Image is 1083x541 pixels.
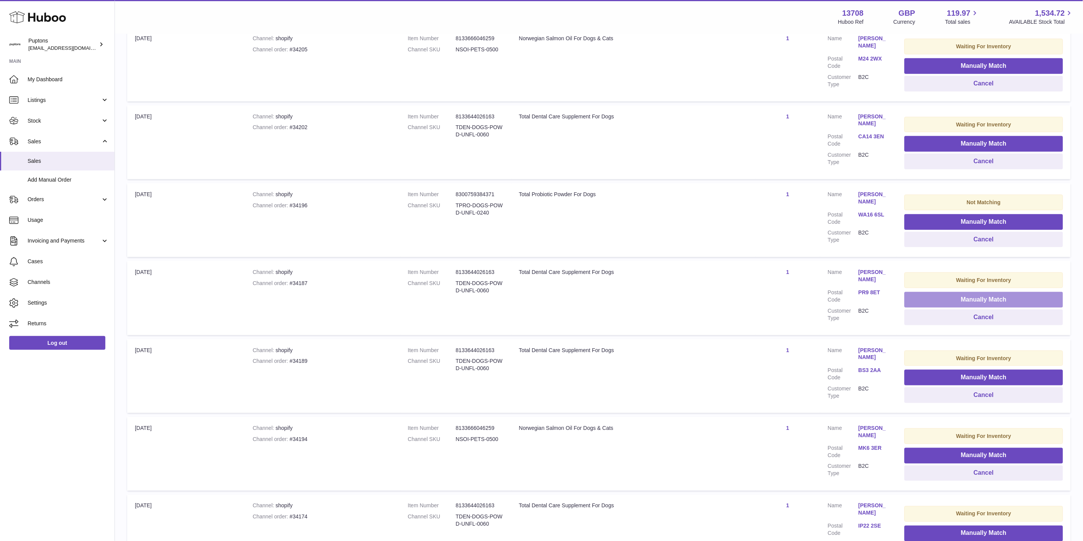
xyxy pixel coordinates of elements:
img: hello@puptons.com [9,39,21,50]
a: 1 [786,113,790,120]
strong: Channel order [253,514,290,520]
button: Cancel [904,387,1063,403]
strong: Channel [253,269,276,275]
a: 119.97 Total sales [945,8,979,26]
dt: Postal Code [828,55,859,70]
span: 119.97 [947,8,970,18]
span: My Dashboard [28,76,109,83]
span: Cases [28,258,109,265]
strong: Channel order [253,46,290,52]
span: Orders [28,196,101,203]
button: Manually Match [904,136,1063,152]
td: [DATE] [127,183,245,257]
dt: Channel SKU [408,202,456,216]
dt: Channel SKU [408,280,456,294]
button: Cancel [904,76,1063,92]
dt: Customer Type [828,229,859,244]
dd: B2C [859,74,889,88]
strong: Waiting For Inventory [956,433,1011,439]
div: Currency [894,18,916,26]
button: Manually Match [904,370,1063,385]
strong: Waiting For Inventory [956,511,1011,517]
dt: Channel SKU [408,357,456,372]
dd: 8133666046259 [456,425,504,432]
dd: TDEN-DOGS-POWD-UNFL-0060 [456,513,504,528]
a: [PERSON_NAME] [859,425,889,439]
dd: NSOI-PETS-0500 [456,436,504,443]
div: #34194 [253,436,393,443]
dt: Item Number [408,191,456,198]
a: IP22 2SE [859,523,889,530]
strong: Channel [253,191,276,197]
a: [PERSON_NAME] [859,502,889,517]
strong: Not Matching [967,199,1001,205]
a: Log out [9,336,105,350]
dd: B2C [859,229,889,244]
strong: Channel order [253,124,290,130]
a: [PERSON_NAME] [859,35,889,49]
dd: 8133666046259 [456,35,504,42]
dd: 8133644026163 [456,347,504,354]
dd: TDEN-DOGS-POWD-UNFL-0060 [456,124,504,138]
td: [DATE] [127,105,245,179]
div: Total Dental Care Supplement For Dogs [519,502,748,510]
dt: Name [828,347,859,363]
strong: Waiting For Inventory [956,43,1011,49]
strong: 13708 [842,8,864,18]
div: #34189 [253,357,393,365]
div: Huboo Ref [838,18,864,26]
a: [PERSON_NAME] [859,191,889,205]
a: BS3 2AA [859,367,889,374]
a: WA16 6SL [859,211,889,218]
span: Stock [28,117,101,125]
div: shopify [253,35,393,42]
dt: Customer Type [828,385,859,400]
td: [DATE] [127,27,245,101]
span: Usage [28,216,109,224]
span: Add Manual Order [28,176,109,184]
button: Cancel [904,154,1063,169]
a: 1 [786,191,790,197]
dt: Customer Type [828,307,859,322]
span: Invoicing and Payments [28,237,101,244]
div: #34187 [253,280,393,287]
dt: Customer Type [828,74,859,88]
dt: Postal Code [828,523,859,537]
strong: Channel [253,113,276,120]
dt: Channel SKU [408,513,456,528]
div: shopify [253,347,393,354]
dd: TPRO-DOGS-POWD-UNFL-0240 [456,202,504,216]
dt: Item Number [408,269,456,276]
div: Puptons [28,37,97,52]
a: [PERSON_NAME] [859,347,889,361]
span: Channels [28,279,109,286]
a: 1 [786,425,790,431]
span: AVAILABLE Stock Total [1009,18,1074,26]
dt: Name [828,269,859,285]
div: shopify [253,425,393,432]
a: PR9 8ET [859,289,889,296]
span: Returns [28,320,109,327]
span: Sales [28,138,101,145]
strong: Channel order [253,280,290,286]
button: Cancel [904,310,1063,325]
div: #34202 [253,124,393,131]
dt: Name [828,425,859,441]
dd: NSOI-PETS-0500 [456,46,504,53]
dt: Postal Code [828,211,859,226]
div: #34205 [253,46,393,53]
span: Listings [28,97,101,104]
td: [DATE] [127,261,245,335]
td: [DATE] [127,339,245,413]
strong: GBP [899,8,915,18]
div: Norwegian Salmon Oil For Dogs & Cats [519,425,748,432]
strong: Channel order [253,436,290,442]
div: Total Probiotic Powder For Dogs [519,191,748,198]
button: Cancel [904,232,1063,248]
div: shopify [253,269,393,276]
strong: Channel order [253,358,290,364]
a: [PERSON_NAME] [859,269,889,283]
div: Total Dental Care Supplement For Dogs [519,113,748,120]
div: #34196 [253,202,393,209]
button: Manually Match [904,214,1063,230]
